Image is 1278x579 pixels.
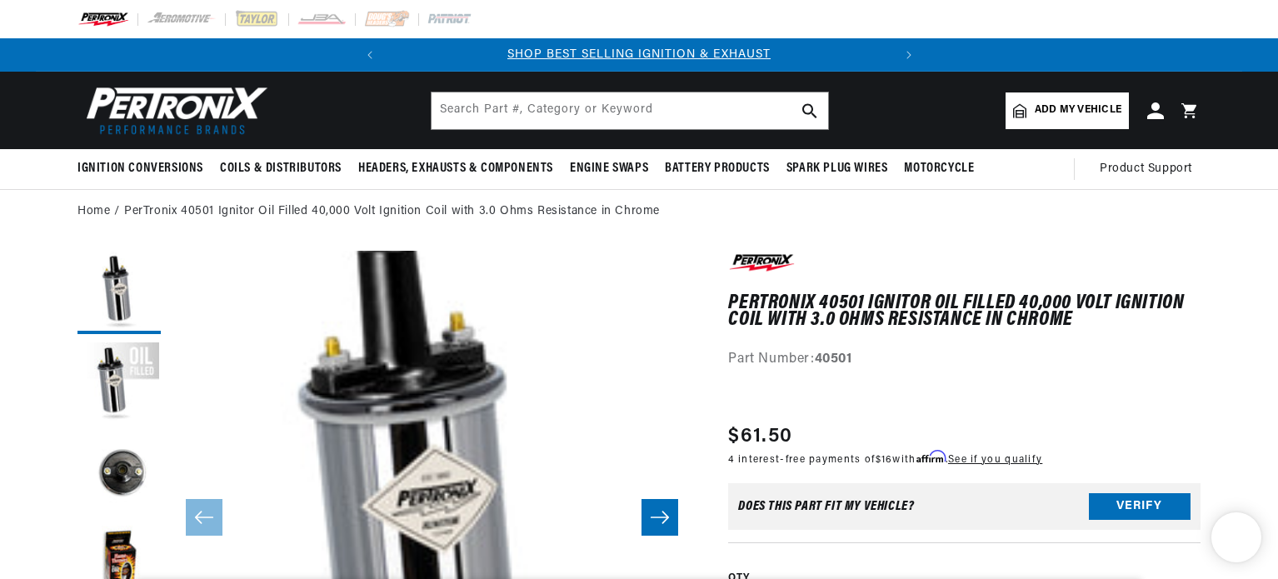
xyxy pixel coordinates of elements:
[77,251,161,334] button: Load image 1 in gallery view
[786,160,888,177] span: Spark Plug Wires
[432,92,828,129] input: Search Part #, Category or Keyword
[186,499,222,536] button: Slide left
[562,149,656,188] summary: Engine Swaps
[77,342,161,426] button: Load image 2 in gallery view
[665,160,770,177] span: Battery Products
[896,149,982,188] summary: Motorcycle
[815,352,852,366] strong: 40501
[387,46,892,64] div: 1 of 2
[77,149,212,188] summary: Ignition Conversions
[876,455,893,465] span: $16
[77,434,161,517] button: Load image 3 in gallery view
[728,295,1201,329] h1: PerTronix 40501 Ignitor Oil Filled 40,000 Volt Ignition Coil with 3.0 Ohms Resistance in Chrome
[1035,102,1121,118] span: Add my vehicle
[570,160,648,177] span: Engine Swaps
[904,160,974,177] span: Motorcycle
[36,38,1242,72] slideshow-component: Translation missing: en.sections.announcements.announcement_bar
[1100,160,1192,178] span: Product Support
[778,149,896,188] summary: Spark Plug Wires
[350,149,562,188] summary: Headers, Exhausts & Components
[1006,92,1129,129] a: Add my vehicle
[892,38,926,72] button: Translation missing: en.sections.announcements.next_announcement
[220,160,342,177] span: Coils & Distributors
[728,349,1201,371] div: Part Number:
[507,48,771,61] a: SHOP BEST SELLING IGNITION & EXHAUST
[77,160,203,177] span: Ignition Conversions
[728,422,792,452] span: $61.50
[77,202,110,221] a: Home
[916,451,946,463] span: Affirm
[738,500,914,513] div: Does This part fit My vehicle?
[656,149,778,188] summary: Battery Products
[948,455,1042,465] a: See if you qualify - Learn more about Affirm Financing (opens in modal)
[791,92,828,129] button: search button
[1100,149,1201,189] summary: Product Support
[358,160,553,177] span: Headers, Exhausts & Components
[353,38,387,72] button: Translation missing: en.sections.announcements.previous_announcement
[1089,493,1191,520] button: Verify
[77,82,269,139] img: Pertronix
[387,46,892,64] div: Announcement
[641,499,678,536] button: Slide right
[124,202,660,221] a: PerTronix 40501 Ignitor Oil Filled 40,000 Volt Ignition Coil with 3.0 Ohms Resistance in Chrome
[77,202,1201,221] nav: breadcrumbs
[728,452,1042,467] p: 4 interest-free payments of with .
[212,149,350,188] summary: Coils & Distributors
